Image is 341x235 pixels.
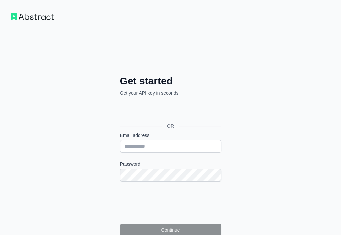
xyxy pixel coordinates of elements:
label: Email address [120,132,221,139]
span: OR [162,123,179,129]
img: Workflow [11,13,54,20]
p: Get your API key in seconds [120,90,221,96]
iframe: Przycisk Zaloguj się przez Google [117,104,223,118]
label: Password [120,161,221,167]
iframe: reCAPTCHA [120,190,221,216]
h2: Get started [120,75,221,87]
